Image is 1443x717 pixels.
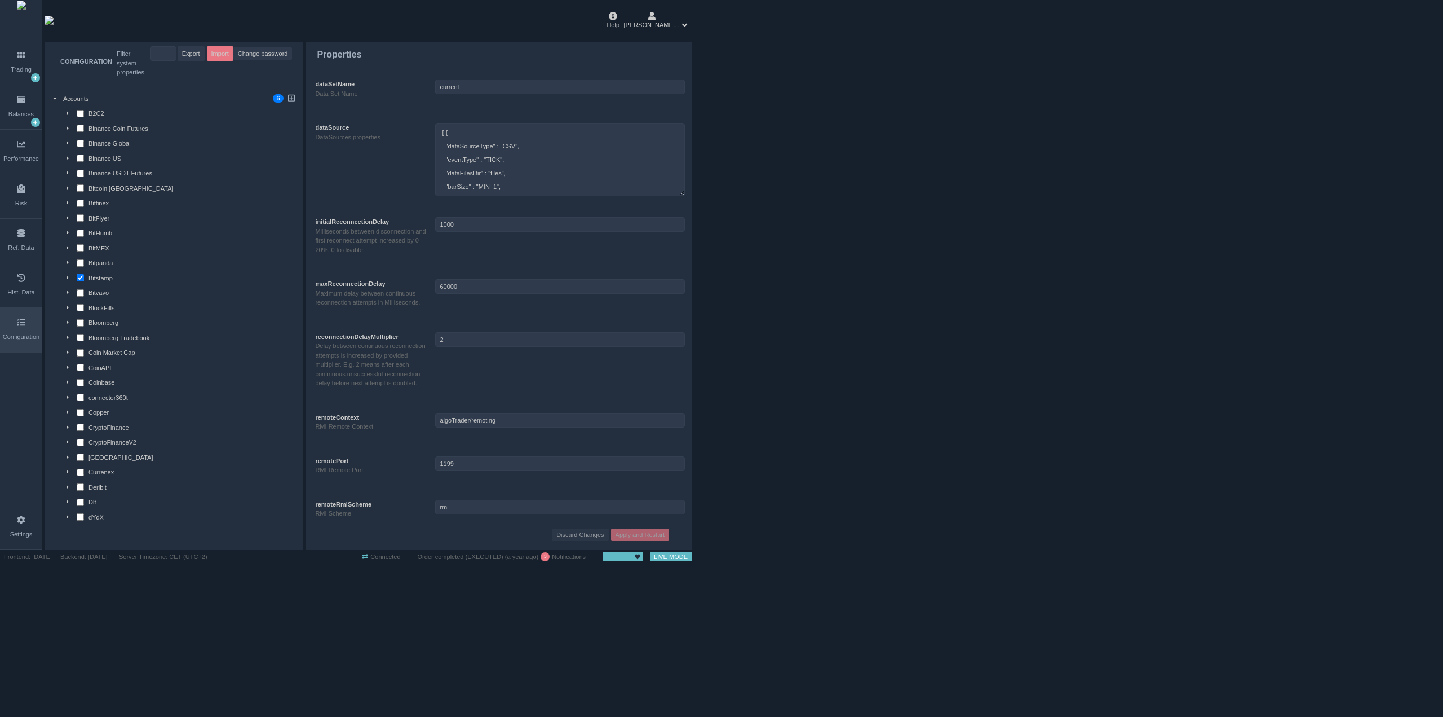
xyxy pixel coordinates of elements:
[315,89,432,99] div: Data Set Name
[88,258,295,268] div: Bitpanda
[45,16,54,25] img: wyden_logotype_white.svg
[117,49,149,77] div: Filter system properties
[315,217,432,227] div: initialReconnectionDelay
[435,279,685,294] input: Value
[418,553,503,560] span: Order completed (EXECUTED)
[650,551,692,563] span: LIVE MODE
[88,184,295,193] div: Bitcoin [GEOGRAPHIC_DATA]
[315,341,432,388] div: Delay between continuous reconnection attempts is increased by provided multiplier. E.g. 2 means ...
[3,332,39,342] div: Configuration
[435,217,685,232] input: Value
[315,133,432,142] div: DataSources properties
[435,456,685,471] input: Value
[315,500,432,509] div: remoteRmiScheme
[63,94,268,104] div: Accounts
[315,332,432,342] div: reconnectionDelayMultiplier
[88,513,295,522] div: dYdX
[556,530,604,540] span: Discard Changes
[315,289,432,307] div: Maximum delay between continuous reconnection attempts in Milliseconds.
[623,20,680,30] span: [PERSON_NAME][EMAIL_ADDRESS][DOMAIN_NAME]
[315,413,432,423] div: remoteContext
[315,509,432,518] div: RMI Scheme
[60,57,112,67] div: CONFIGURATION
[8,109,34,119] div: Balances
[88,244,295,253] div: BitMEX
[11,65,32,74] div: Trading
[88,228,295,238] div: BitHumb
[88,468,295,477] div: Currenex
[616,530,665,540] span: Apply and Restart
[607,10,619,29] div: Help
[88,303,295,313] div: BlockFills
[88,438,295,447] div: CryptoFinanceV2
[182,49,200,59] span: Export
[88,483,295,492] div: Deribit
[88,348,295,358] div: Coin Market Cap
[276,94,280,105] p: 6
[88,109,295,118] div: B2C2
[88,498,295,507] div: Dlt
[15,199,27,208] div: Risk
[544,553,547,561] span: 3
[88,169,295,178] div: Binance USDT Futures
[315,456,432,466] div: remotePort
[17,1,26,40] img: wyden_logomark.svg
[315,227,432,255] div: Milliseconds between disconnection and first reconnect attempt increased by 0-20%. 0 to disable.
[88,154,295,164] div: Binance US
[88,124,295,134] div: Binance Coin Futures
[435,123,685,196] textarea: [ { "dataSourceType" : "CSV", "eventType" : "TICK", "dataFilesDir" : "files", "barSize" : "MIN_1"...
[88,214,295,223] div: BitFlyer
[315,465,432,475] div: RMI Remote Port
[435,413,685,428] input: Value
[8,243,34,253] div: Ref. Data
[315,422,432,432] div: RMI Remote Context
[88,363,295,373] div: CoinAPI
[88,274,295,283] div: Bitstamp
[315,279,432,289] div: maxReconnectionDelay
[88,453,295,463] div: [GEOGRAPHIC_DATA]
[88,408,295,417] div: Copper
[315,80,432,89] div: dataSetName
[88,288,295,298] div: Bitvavo
[10,530,33,539] div: Settings
[358,551,404,563] span: Connected
[317,49,361,60] h3: Properties
[88,333,295,343] div: Bloomberg Tradebook
[88,318,295,328] div: Bloomberg
[315,123,432,133] div: dataSource
[3,154,39,164] div: Performance
[503,553,538,560] span: ( )
[88,393,295,403] div: connector360t
[88,199,295,208] div: Bitfinex
[435,500,685,514] input: Value
[414,551,590,563] div: Notifications
[7,288,34,297] div: Hist. Data
[273,94,283,103] sup: 6
[88,378,295,388] div: Coinbase
[211,49,229,59] span: Import
[238,49,288,59] span: Change password
[88,423,295,433] div: CryptoFinance
[435,332,685,347] input: Value
[435,80,685,94] input: Value
[88,139,295,148] div: Binance Global
[507,553,537,560] span: 18/11/2024 18:00:16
